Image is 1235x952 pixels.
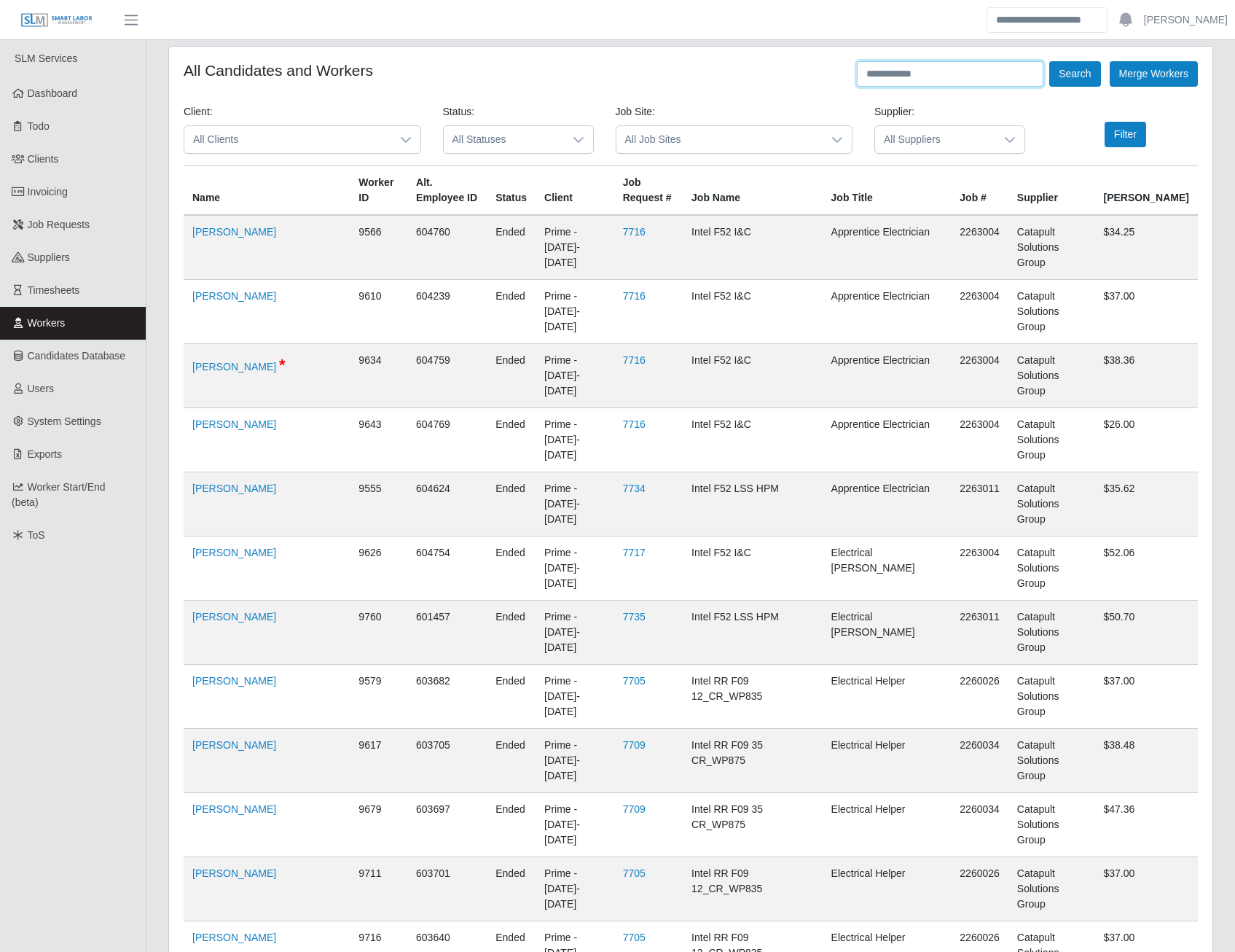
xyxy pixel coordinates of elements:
[487,665,536,729] td: ended
[350,280,407,344] td: 9610
[192,547,276,558] a: [PERSON_NAME]
[192,483,276,494] a: [PERSON_NAME]
[28,317,66,329] span: Workers
[28,219,90,230] span: Job Requests
[28,529,45,541] span: ToS
[279,356,286,374] span: DO NOT USE
[407,857,487,921] td: 603701
[987,7,1107,33] input: Search
[823,601,952,665] td: Electrical [PERSON_NAME]
[184,104,213,120] label: Client:
[28,186,68,198] span: Invoicing
[487,601,536,665] td: ended
[1008,472,1095,537] td: Catapult Solutions Group
[951,793,1008,857] td: 2260034
[192,361,276,372] a: [PERSON_NAME]
[951,857,1008,921] td: 2260026
[951,601,1008,665] td: 2263011
[623,483,646,494] a: 7734
[1008,408,1095,472] td: Catapult Solutions Group
[616,126,823,153] span: All Job Sites
[536,408,614,472] td: Prime - [DATE]-[DATE]
[407,665,487,729] td: 603682
[487,537,536,601] td: ended
[28,153,59,165] span: Clients
[192,226,276,238] a: [PERSON_NAME]
[623,932,646,943] a: 7705
[350,472,407,537] td: 9555
[614,166,683,216] th: Job Request #
[487,215,536,280] td: ended
[951,472,1008,537] td: 2263011
[1008,280,1095,344] td: Catapult Solutions Group
[184,61,373,79] h4: All Candidates and Workers
[1094,793,1198,857] td: $47.36
[823,280,952,344] td: Apprentice Electrician
[487,344,536,408] td: ended
[623,803,646,815] a: 7709
[1105,122,1146,147] button: Filter
[683,344,823,408] td: Intel F52 I&C
[683,472,823,537] td: Intel F52 LSS HPM
[1094,408,1198,472] td: $26.00
[192,675,276,687] a: [PERSON_NAME]
[536,537,614,601] td: Prime - [DATE]-[DATE]
[823,166,952,216] th: Job Title
[1110,61,1198,87] button: Merge Workers
[192,932,276,943] a: [PERSON_NAME]
[951,344,1008,408] td: 2263004
[443,104,475,120] label: Status:
[951,280,1008,344] td: 2263004
[487,472,536,537] td: ended
[823,408,952,472] td: Apprentice Electrician
[350,665,407,729] td: 9579
[350,729,407,793] td: 9617
[874,104,914,120] label: Supplier:
[350,408,407,472] td: 9643
[683,729,823,793] td: Intel RR F09 35 CR_WP875
[28,120,50,132] span: Todo
[487,280,536,344] td: ended
[536,344,614,408] td: Prime - [DATE]-[DATE]
[536,166,614,216] th: Client
[823,857,952,921] td: Electrical Helper
[192,611,276,623] a: [PERSON_NAME]
[683,793,823,857] td: Intel RR F09 35 CR_WP875
[487,408,536,472] td: ended
[683,537,823,601] td: Intel F52 I&C
[407,729,487,793] td: 603705
[623,675,646,687] a: 7705
[623,354,646,366] a: 7716
[28,87,78,99] span: Dashboard
[536,729,614,793] td: Prime - [DATE]-[DATE]
[536,665,614,729] td: Prime - [DATE]-[DATE]
[192,418,276,430] a: [PERSON_NAME]
[1008,537,1095,601] td: Catapult Solutions Group
[1049,61,1100,87] button: Search
[1094,857,1198,921] td: $37.00
[28,415,101,427] span: System Settings
[1094,665,1198,729] td: $37.00
[823,793,952,857] td: Electrical Helper
[951,729,1008,793] td: 2260034
[487,857,536,921] td: ended
[28,448,62,460] span: Exports
[487,166,536,216] th: Status
[350,601,407,665] td: 9760
[823,472,952,537] td: Apprentice Electrician
[1144,12,1228,28] a: [PERSON_NAME]
[536,280,614,344] td: Prime - [DATE]-[DATE]
[192,803,276,815] a: [PERSON_NAME]
[192,867,276,879] a: [PERSON_NAME]
[823,665,952,729] td: Electrical Helper
[683,857,823,921] td: Intel RR F09 12_CR_WP835
[15,52,77,64] span: SLM Services
[350,344,407,408] td: 9634
[536,793,614,857] td: Prime - [DATE]-[DATE]
[951,537,1008,601] td: 2263004
[184,166,350,216] th: Name
[1094,280,1198,344] td: $37.00
[12,481,106,508] span: Worker Start/End (beta)
[407,280,487,344] td: 604239
[623,290,646,302] a: 7716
